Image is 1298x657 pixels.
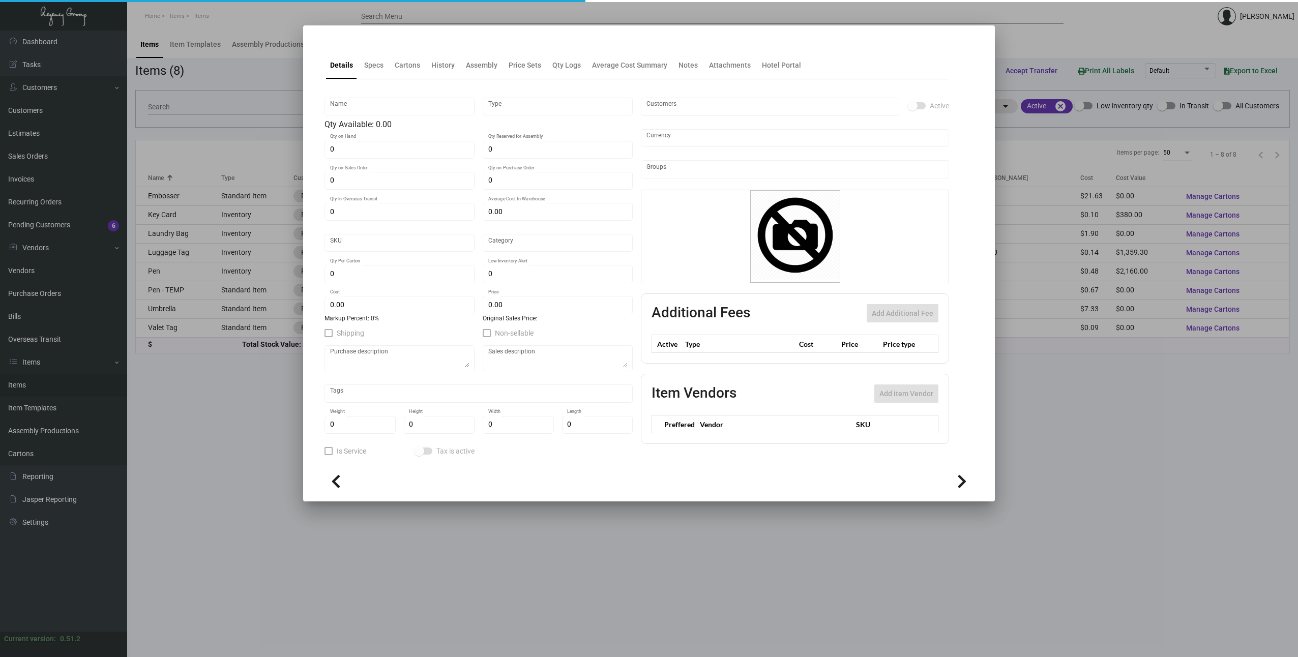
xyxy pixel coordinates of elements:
th: Vendor [695,415,851,433]
span: Non-sellable [495,327,534,339]
span: Add Additional Fee [872,309,933,317]
th: Preffered [652,415,695,433]
div: Qty Logs [552,60,581,71]
th: SKU [851,415,938,433]
div: Cartons [395,60,420,71]
th: Price type [880,335,926,353]
h2: Additional Fees [652,304,750,322]
th: Cost [796,335,838,353]
th: Price [839,335,880,353]
th: Type [683,335,796,353]
div: Current version: [4,634,56,644]
h2: Item Vendors [652,384,736,403]
div: Notes [678,60,698,71]
div: Assembly [466,60,497,71]
div: Qty Available: 0.00 [324,118,633,131]
button: Add Additional Fee [867,304,938,322]
input: Add new.. [646,103,894,111]
span: Is Service [337,445,366,457]
th: Active [652,335,683,353]
div: Specs [364,60,383,71]
span: Shipping [337,327,364,339]
div: Price Sets [509,60,541,71]
div: Hotel Portal [762,60,801,71]
span: Add item Vendor [879,390,933,398]
div: Average Cost Summary [592,60,667,71]
span: Tax is active [436,445,475,457]
span: Active [930,100,949,112]
div: History [431,60,455,71]
div: 0.51.2 [60,634,80,644]
button: Add item Vendor [874,384,938,403]
input: Add new.. [646,165,944,173]
div: Details [330,60,353,71]
div: Attachments [709,60,751,71]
